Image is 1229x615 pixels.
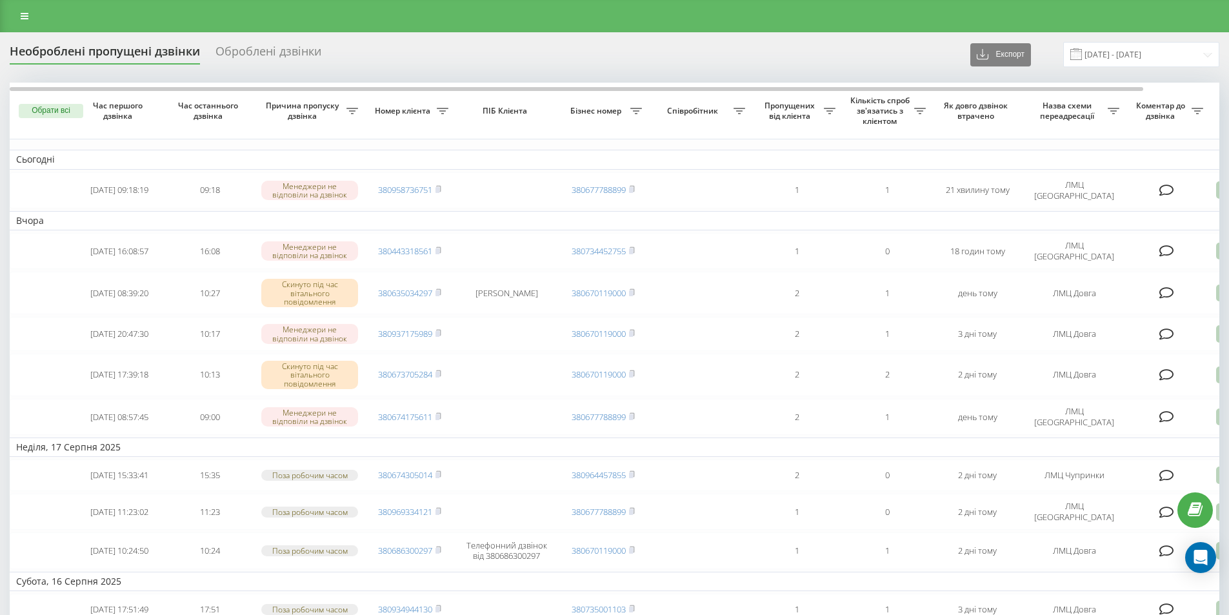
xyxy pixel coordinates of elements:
[261,407,358,427] div: Менеджери не відповіли на дзвінок
[752,233,842,269] td: 1
[842,399,932,435] td: 1
[378,287,432,299] a: 380635034297
[752,459,842,491] td: 2
[378,368,432,380] a: 380673705284
[378,469,432,481] a: 380674305014
[74,354,165,396] td: [DATE] 17:39:18
[378,545,432,556] a: 380686300297
[10,45,200,65] div: Необроблені пропущені дзвінки
[1132,101,1192,121] span: Коментар до дзвінка
[758,101,824,121] span: Пропущених від клієнта
[455,272,558,314] td: [PERSON_NAME]
[74,399,165,435] td: [DATE] 08:57:45
[565,106,630,116] span: Бізнес номер
[378,184,432,196] a: 380958736751
[1023,399,1126,435] td: ЛМЦ [GEOGRAPHIC_DATA]
[165,272,255,314] td: 10:27
[1023,233,1126,269] td: ЛМЦ [GEOGRAPHIC_DATA]
[74,317,165,351] td: [DATE] 20:47:30
[165,399,255,435] td: 09:00
[466,106,547,116] span: ПІБ Клієнта
[85,101,154,121] span: Час першого дзвінка
[752,354,842,396] td: 2
[74,459,165,491] td: [DATE] 15:33:41
[261,101,346,121] span: Причина пропуску дзвінка
[752,317,842,351] td: 2
[165,532,255,569] td: 10:24
[572,287,626,299] a: 380670119000
[572,328,626,339] a: 380670119000
[842,532,932,569] td: 1
[215,45,321,65] div: Оброблені дзвінки
[752,399,842,435] td: 2
[842,354,932,396] td: 2
[165,354,255,396] td: 10:13
[842,233,932,269] td: 0
[752,172,842,208] td: 1
[261,181,358,200] div: Менеджери не відповіли на дзвінок
[752,272,842,314] td: 2
[1023,172,1126,208] td: ЛМЦ [GEOGRAPHIC_DATA]
[1023,494,1126,530] td: ЛМЦ [GEOGRAPHIC_DATA]
[572,469,626,481] a: 380964457855
[572,368,626,380] a: 380670119000
[261,507,358,518] div: Поза робочим часом
[74,272,165,314] td: [DATE] 08:39:20
[842,459,932,491] td: 0
[932,354,1023,396] td: 2 дні тому
[378,328,432,339] a: 380937175989
[165,459,255,491] td: 15:35
[842,172,932,208] td: 1
[848,96,914,126] span: Кількість спроб зв'язатись з клієнтом
[970,43,1031,66] button: Експорт
[1023,354,1126,396] td: ЛМЦ Довга
[165,317,255,351] td: 10:17
[655,106,734,116] span: Співробітник
[1023,532,1126,569] td: ЛМЦ Довга
[378,603,432,615] a: 380934944130
[74,233,165,269] td: [DATE] 16:08:57
[572,245,626,257] a: 380734452755
[261,361,358,389] div: Скинуто під час вітального повідомлення
[165,233,255,269] td: 16:08
[932,494,1023,530] td: 2 дні тому
[74,494,165,530] td: [DATE] 11:23:02
[752,532,842,569] td: 1
[572,545,626,556] a: 380670119000
[378,411,432,423] a: 380674175611
[943,101,1012,121] span: Як довго дзвінок втрачено
[842,317,932,351] td: 1
[572,603,626,615] a: 380735001103
[371,106,437,116] span: Номер клієнта
[842,494,932,530] td: 0
[1023,272,1126,314] td: ЛМЦ Довга
[19,104,83,118] button: Обрати всі
[932,317,1023,351] td: 3 дні тому
[165,172,255,208] td: 09:18
[378,245,432,257] a: 380443318561
[261,324,358,343] div: Менеджери не відповіли на дзвінок
[261,279,358,307] div: Скинуто під час вітального повідомлення
[261,470,358,481] div: Поза робочим часом
[378,506,432,518] a: 380969334121
[932,399,1023,435] td: день тому
[932,459,1023,491] td: 2 дні тому
[261,545,358,556] div: Поза робочим часом
[455,532,558,569] td: Телефонний дзвінок від 380686300297
[261,604,358,615] div: Поза робочим часом
[842,272,932,314] td: 1
[572,184,626,196] a: 380677788899
[932,272,1023,314] td: день тому
[932,532,1023,569] td: 2 дні тому
[165,494,255,530] td: 11:23
[932,172,1023,208] td: 21 хвилину тому
[932,233,1023,269] td: 18 годин тому
[752,494,842,530] td: 1
[1029,101,1108,121] span: Назва схеми переадресації
[572,506,626,518] a: 380677788899
[74,532,165,569] td: [DATE] 10:24:50
[1023,459,1126,491] td: ЛМЦ Чупринки
[572,411,626,423] a: 380677788899
[1023,317,1126,351] td: ЛМЦ Довга
[1185,542,1216,573] div: Open Intercom Messenger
